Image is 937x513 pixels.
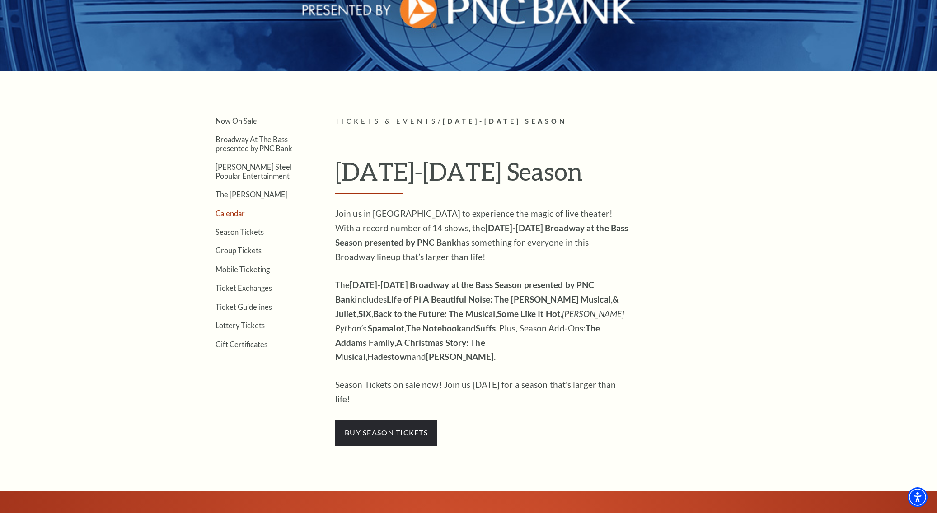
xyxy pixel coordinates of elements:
em: [PERSON_NAME] Python’s [335,308,624,333]
h1: [DATE]-[DATE] Season [335,157,749,194]
a: buy season tickets [335,427,437,437]
strong: SIX [358,308,371,319]
strong: A Christmas Story: The Musical [335,337,485,362]
strong: & Juliet [335,294,619,319]
strong: Some Like It Hot [497,308,560,319]
p: The includes , , , , , , , and . Plus, Season Add-Ons: , , and [335,278,629,364]
strong: Suffs [476,323,496,333]
a: [PERSON_NAME] Steel Popular Entertainment [216,163,292,180]
span: Tickets & Events [335,117,438,125]
a: Broadway At The Bass presented by PNC Bank [216,135,292,152]
strong: Life of Pi [387,294,421,304]
a: Gift Certificates [216,340,267,349]
a: Season Tickets [216,228,264,236]
strong: Back to the Future: The Musical [373,308,495,319]
strong: The Notebook [406,323,461,333]
p: Join us in [GEOGRAPHIC_DATA] to experience the magic of live theater! With a record number of 14 ... [335,206,629,264]
a: Group Tickets [216,246,262,255]
p: Season Tickets on sale now! Join us [DATE] for a season that's larger than life! [335,378,629,406]
a: Ticket Guidelines [216,303,272,311]
strong: [PERSON_NAME]. [426,351,496,362]
a: Mobile Ticketing [216,265,270,274]
strong: The Addams Family [335,323,600,348]
span: buy season tickets [335,420,437,445]
a: Calendar [216,209,245,218]
a: The [PERSON_NAME] [216,190,288,199]
strong: Spamalot [368,323,404,333]
strong: [DATE]-[DATE] Broadway at the Bass Season presented by PNC Bank [335,223,628,247]
strong: Hadestown [367,351,412,362]
a: Lottery Tickets [216,321,265,330]
strong: [DATE]-[DATE] Broadway at the Bass Season presented by PNC Bank [335,280,594,304]
a: Now On Sale [216,117,257,125]
a: Ticket Exchanges [216,284,272,292]
p: / [335,116,749,127]
div: Accessibility Menu [908,487,928,507]
span: [DATE]-[DATE] Season [443,117,567,125]
strong: A Beautiful Noise: The [PERSON_NAME] Musical [423,294,610,304]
